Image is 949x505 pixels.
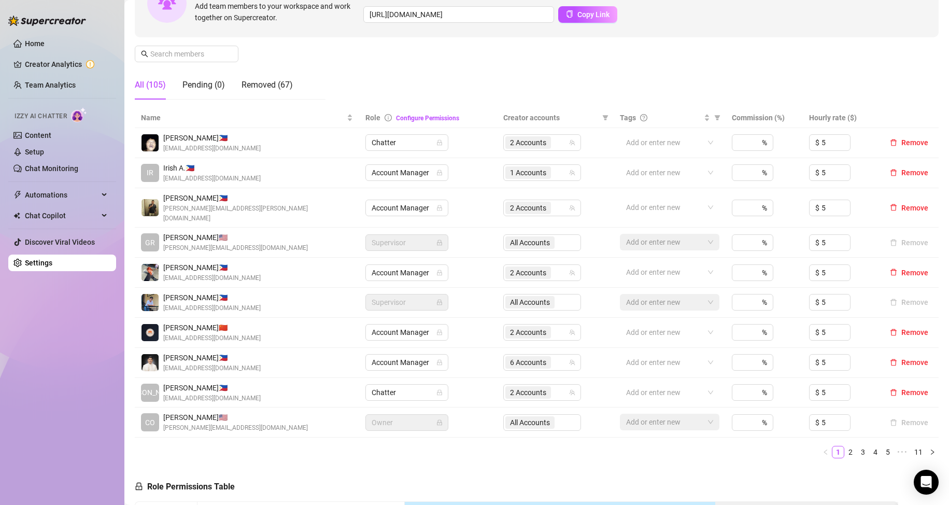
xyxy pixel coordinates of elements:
[505,386,551,399] span: 2 Accounts
[372,355,442,370] span: Account Manager
[510,202,546,214] span: 2 Accounts
[886,356,932,369] button: Remove
[122,387,178,398] span: [PERSON_NAME]
[436,270,443,276] span: lock
[365,114,380,122] span: Role
[894,446,911,458] li: Next 5 Pages
[569,170,575,176] span: team
[13,212,20,219] img: Chat Copilot
[844,446,857,458] li: 2
[577,10,610,19] span: Copy Link
[886,386,932,399] button: Remove
[890,389,897,396] span: delete
[163,162,261,174] span: Irish A. 🇵🇭
[803,108,880,128] th: Hourly rate ($)
[25,259,52,267] a: Settings
[901,388,928,397] span: Remove
[712,110,723,125] span: filter
[886,236,932,249] button: Remove
[141,354,159,371] img: Yves Daniel Ventura
[600,110,611,125] span: filter
[163,423,308,433] span: [PERSON_NAME][EMAIL_ADDRESS][DOMAIN_NAME]
[901,269,928,277] span: Remove
[886,326,932,339] button: Remove
[602,115,608,121] span: filter
[569,359,575,366] span: team
[163,144,261,153] span: [EMAIL_ADDRESS][DOMAIN_NAME]
[894,446,911,458] span: •••
[436,139,443,146] span: lock
[886,266,932,279] button: Remove
[372,200,442,216] span: Account Manager
[372,165,442,180] span: Account Manager
[145,417,155,428] span: CO
[372,294,442,310] span: Supervisor
[396,115,459,122] a: Configure Permissions
[890,169,897,176] span: delete
[163,262,261,273] span: [PERSON_NAME] 🇵🇭
[886,136,932,149] button: Remove
[890,139,897,146] span: delete
[25,39,45,48] a: Home
[845,446,856,458] a: 2
[163,382,261,394] span: [PERSON_NAME] 🇵🇭
[869,446,882,458] li: 4
[135,482,143,490] span: lock
[901,204,928,212] span: Remove
[163,333,261,343] span: [EMAIL_ADDRESS][DOMAIN_NAME]
[163,174,261,184] span: [EMAIL_ADDRESS][DOMAIN_NAME]
[510,327,546,338] span: 2 Accounts
[25,81,76,89] a: Team Analytics
[510,357,546,368] span: 6 Accounts
[726,108,802,128] th: Commission (%)
[141,294,159,311] img: Zee Manalili
[163,232,308,243] span: [PERSON_NAME] 🇺🇸
[372,135,442,150] span: Chatter
[25,56,108,73] a: Creator Analytics exclamation-circle
[857,446,869,458] li: 3
[436,205,443,211] span: lock
[372,325,442,340] span: Account Manager
[901,138,928,147] span: Remove
[436,240,443,246] span: lock
[510,387,546,398] span: 2 Accounts
[141,112,345,123] span: Name
[870,446,881,458] a: 4
[71,107,87,122] img: AI Chatter
[569,329,575,335] span: team
[886,416,932,429] button: Remove
[385,114,392,121] span: info-circle
[163,352,261,363] span: [PERSON_NAME] 🇵🇭
[372,415,442,430] span: Owner
[510,267,546,278] span: 2 Accounts
[505,356,551,369] span: 6 Accounts
[372,235,442,250] span: Supervisor
[25,164,78,173] a: Chat Monitoring
[25,207,98,224] span: Chat Copilot
[882,446,894,458] a: 5
[15,111,67,121] span: Izzy AI Chatter
[145,237,155,248] span: GR
[569,270,575,276] span: team
[505,266,551,279] span: 2 Accounts
[436,359,443,366] span: lock
[436,170,443,176] span: lock
[914,470,939,495] div: Open Intercom Messenger
[436,329,443,335] span: lock
[819,446,832,458] button: left
[901,358,928,367] span: Remove
[832,446,844,458] a: 1
[832,446,844,458] li: 1
[436,389,443,396] span: lock
[911,446,926,458] a: 11
[163,204,353,223] span: [PERSON_NAME][EMAIL_ADDRESS][PERSON_NAME][DOMAIN_NAME]
[566,10,573,18] span: copy
[372,385,442,400] span: Chatter
[503,112,598,123] span: Creator accounts
[150,48,224,60] input: Search members
[926,446,939,458] button: right
[163,243,308,253] span: [PERSON_NAME][EMAIL_ADDRESS][DOMAIN_NAME]
[558,6,617,23] button: Copy Link
[886,202,932,214] button: Remove
[163,273,261,283] span: [EMAIL_ADDRESS][DOMAIN_NAME]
